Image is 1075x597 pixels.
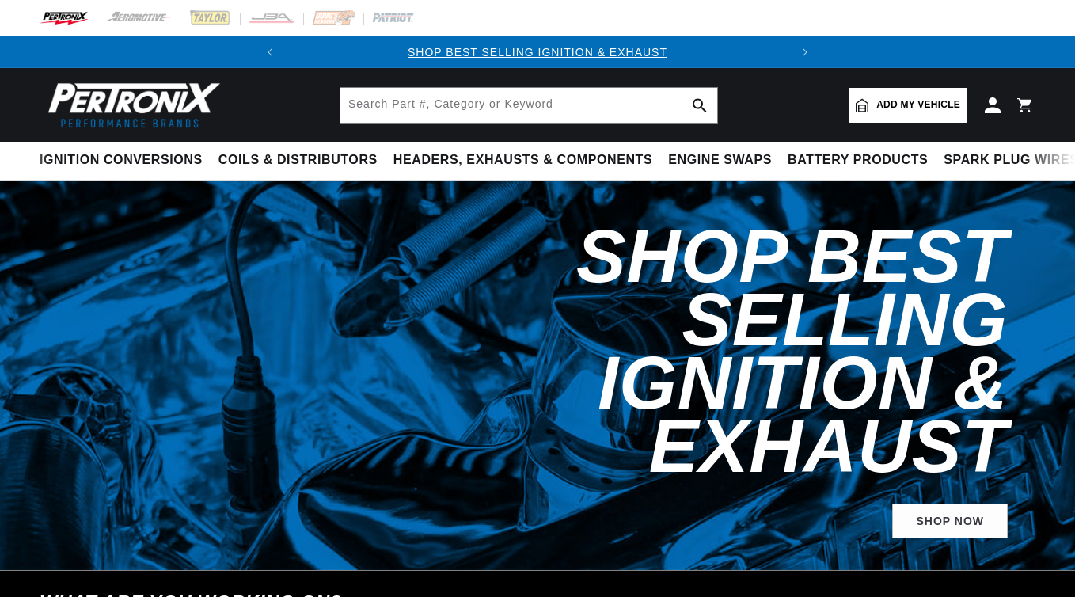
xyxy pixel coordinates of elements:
span: Ignition Conversions [40,152,203,169]
img: Pertronix [40,78,222,132]
div: Announcement [286,44,789,61]
summary: Coils & Distributors [211,142,386,179]
input: Search Part #, Category or Keyword [340,88,717,123]
button: Translation missing: en.sections.announcements.previous_announcement [254,36,286,68]
h2: Shop Best Selling Ignition & Exhaust [331,225,1008,478]
button: search button [682,88,717,123]
a: SHOP NOW [892,504,1008,539]
div: 1 of 2 [286,44,789,61]
span: Add my vehicle [876,97,960,112]
summary: Headers, Exhausts & Components [386,142,660,179]
span: Coils & Distributors [218,152,378,169]
a: Add my vehicle [849,88,967,123]
a: SHOP BEST SELLING IGNITION & EXHAUST [408,46,667,59]
summary: Battery Products [780,142,936,179]
summary: Engine Swaps [660,142,780,179]
span: Engine Swaps [668,152,772,169]
summary: Ignition Conversions [40,142,211,179]
span: Headers, Exhausts & Components [393,152,652,169]
button: Translation missing: en.sections.announcements.next_announcement [789,36,821,68]
span: Battery Products [788,152,928,169]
